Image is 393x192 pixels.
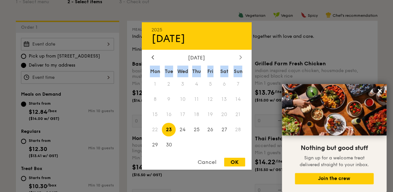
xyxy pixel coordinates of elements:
[190,108,203,122] span: 18
[162,92,176,106] span: 9
[203,77,217,91] span: 5
[203,92,217,106] span: 12
[282,84,387,135] img: DSC07876-Edit02-Large.jpeg
[148,108,162,122] span: 15
[190,123,203,136] span: 25
[301,144,368,152] span: Nothing but good stuff
[203,66,217,77] div: Fri
[217,77,231,91] span: 6
[231,108,245,122] span: 21
[217,92,231,106] span: 13
[151,27,242,33] div: 2025
[176,92,190,106] span: 10
[162,138,176,152] span: 30
[231,77,245,91] span: 7
[224,158,245,166] div: OK
[300,155,369,167] span: Sign up for a welcome treat delivered straight to your inbox.
[148,77,162,91] span: 1
[231,92,245,106] span: 14
[151,33,242,45] div: [DATE]
[148,123,162,136] span: 22
[191,158,223,166] div: Cancel
[148,66,162,77] div: Mon
[295,173,374,184] button: Join the crew
[176,123,190,136] span: 24
[176,77,190,91] span: 3
[231,66,245,77] div: Sun
[190,92,203,106] span: 11
[217,123,231,136] span: 27
[162,108,176,122] span: 16
[203,108,217,122] span: 19
[190,77,203,91] span: 4
[148,138,162,152] span: 29
[162,77,176,91] span: 2
[176,66,190,77] div: Wed
[162,123,176,136] span: 23
[190,66,203,77] div: Thu
[203,123,217,136] span: 26
[217,66,231,77] div: Sat
[151,55,242,61] div: [DATE]
[217,108,231,122] span: 20
[176,108,190,122] span: 17
[148,92,162,106] span: 8
[231,123,245,136] span: 28
[375,86,385,96] button: Close
[162,66,176,77] div: Tue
